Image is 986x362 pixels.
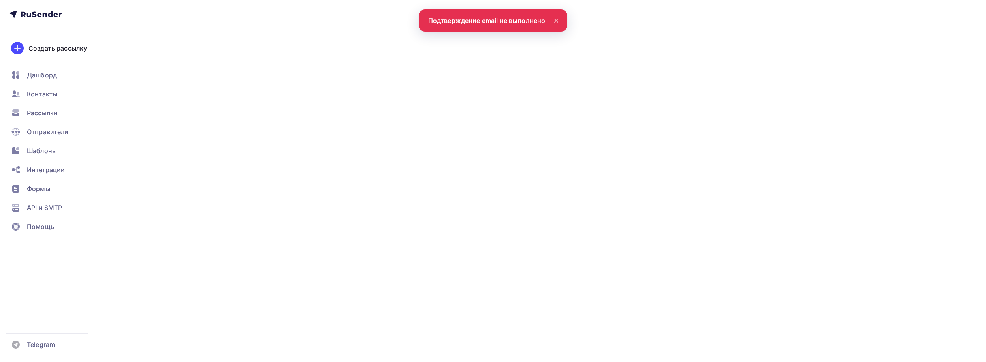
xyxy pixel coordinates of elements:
span: Интеграции [27,165,65,174]
span: Рассылки [27,108,58,118]
span: Telegram [27,340,55,349]
a: Отправители [6,124,100,140]
a: Формы [6,181,100,197]
a: Дашборд [6,67,100,83]
span: Дашборд [27,70,57,80]
a: Рассылки [6,105,100,121]
span: Формы [27,184,50,193]
span: API и SMTP [27,203,62,212]
span: Контакты [27,89,57,99]
span: Отправители [27,127,69,137]
div: Создать рассылку [28,43,87,53]
span: Шаблоны [27,146,57,156]
a: Шаблоны [6,143,100,159]
a: Контакты [6,86,100,102]
span: Помощь [27,222,54,231]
